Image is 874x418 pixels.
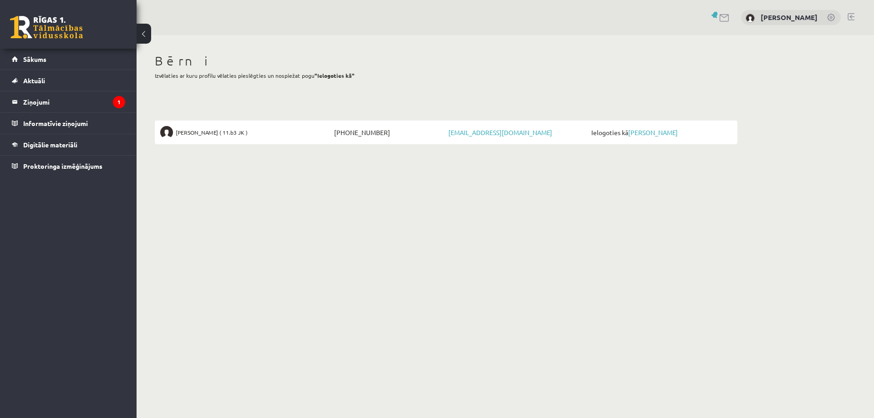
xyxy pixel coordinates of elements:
b: "Ielogoties kā" [315,72,355,79]
a: Ziņojumi1 [12,91,125,112]
span: Proktoringa izmēģinājums [23,162,102,170]
a: [EMAIL_ADDRESS][DOMAIN_NAME] [448,128,552,136]
p: Izvēlaties ar kuru profilu vēlaties pieslēgties un nospiežat pogu [155,71,737,80]
span: Aktuāli [23,76,45,85]
a: Aktuāli [12,70,125,91]
a: Rīgas 1. Tālmācības vidusskola [10,16,83,39]
span: [PERSON_NAME] ( 11.b3 JK ) [176,126,248,139]
span: Ielogoties kā [589,126,732,139]
legend: Informatīvie ziņojumi [23,113,125,134]
span: [PHONE_NUMBER] [332,126,446,139]
a: Sākums [12,49,125,70]
legend: Ziņojumi [23,91,125,112]
a: Informatīvie ziņojumi [12,113,125,134]
img: Andželīna Salukauri [160,126,173,139]
a: Digitālie materiāli [12,134,125,155]
span: Sākums [23,55,46,63]
h1: Bērni [155,53,737,69]
a: [PERSON_NAME] [761,13,818,22]
a: [PERSON_NAME] [628,128,678,136]
span: Digitālie materiāli [23,141,77,149]
img: Evija Konošonoka [746,14,755,23]
i: 1 [113,96,125,108]
a: Proktoringa izmēģinājums [12,156,125,176]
